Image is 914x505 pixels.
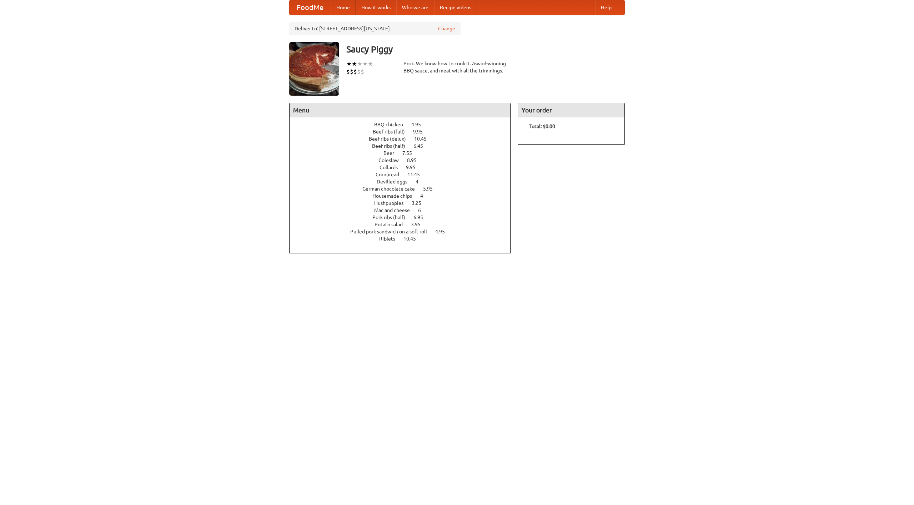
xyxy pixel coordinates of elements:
a: Coleslaw 8.95 [378,157,430,163]
span: 7.55 [402,150,419,156]
a: Change [438,25,455,32]
span: Beef ribs (half) [372,143,412,149]
span: 4.95 [435,229,452,234]
span: 8.95 [407,157,424,163]
span: 3.95 [411,222,428,227]
span: Potato salad [375,222,410,227]
span: Beef ribs (full) [373,129,412,135]
span: 6.95 [413,214,430,220]
li: ★ [368,60,373,68]
a: Recipe videos [434,0,477,15]
span: 4 [420,193,430,199]
a: Beef ribs (half) 6.45 [372,143,436,149]
a: German chocolate cake 5.95 [362,186,446,192]
span: Housemade chips [372,193,419,199]
span: BBQ chicken [374,122,410,127]
a: Beer 7.55 [383,150,425,156]
a: Cornbread 11.45 [376,172,433,177]
span: 9.95 [406,165,423,170]
a: Potato salad 3.95 [375,222,434,227]
li: $ [357,68,361,76]
span: Devilled eggs [377,179,415,185]
span: German chocolate cake [362,186,422,192]
span: Cornbread [376,172,406,177]
li: $ [346,68,350,76]
h3: Saucy Piggy [346,42,625,56]
img: angular.jpg [289,42,339,96]
a: BBQ chicken 4.95 [374,122,434,127]
a: Who we are [396,0,434,15]
span: 11.45 [407,172,427,177]
span: Pork ribs (half) [372,214,412,220]
a: How it works [356,0,396,15]
span: Mac and cheese [374,207,417,213]
a: Housemade chips 4 [372,193,436,199]
a: Home [331,0,356,15]
span: 6.45 [413,143,430,149]
span: Pulled pork sandwich on a soft roll [350,229,434,234]
a: Pork ribs (half) 6.95 [372,214,436,220]
li: $ [353,68,357,76]
h4: Menu [290,103,510,117]
a: Devilled eggs 4 [377,179,432,185]
div: Deliver to: [STREET_ADDRESS][US_STATE] [289,22,461,35]
a: Help [595,0,617,15]
a: Beef ribs (full) 9.95 [373,129,436,135]
b: Total: $0.00 [529,123,555,129]
span: Coleslaw [378,157,406,163]
li: ★ [362,60,368,68]
span: 9.95 [413,129,430,135]
a: Collards 9.95 [380,165,429,170]
li: ★ [352,60,357,68]
span: Collards [380,165,405,170]
span: 6 [418,207,428,213]
li: ★ [346,60,352,68]
span: Beer [383,150,401,156]
a: FoodMe [290,0,331,15]
a: Riblets 10.45 [379,236,429,242]
span: Riblets [379,236,402,242]
span: Beef ribs (delux) [369,136,413,142]
li: ★ [357,60,362,68]
span: 10.45 [414,136,434,142]
span: 4.95 [411,122,428,127]
span: 3.25 [412,200,428,206]
h4: Your order [518,103,624,117]
a: Beef ribs (delux) 10.45 [369,136,440,142]
div: Pork. We know how to cook it. Award-winning BBQ sauce, and meat with all the trimmings. [403,60,511,74]
a: Hushpuppies 3.25 [374,200,435,206]
a: Mac and cheese 6 [374,207,434,213]
span: 10.45 [403,236,423,242]
a: Pulled pork sandwich on a soft roll 4.95 [350,229,458,234]
li: $ [350,68,353,76]
li: $ [361,68,364,76]
span: 5.95 [423,186,440,192]
span: 4 [416,179,426,185]
span: Hushpuppies [374,200,411,206]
